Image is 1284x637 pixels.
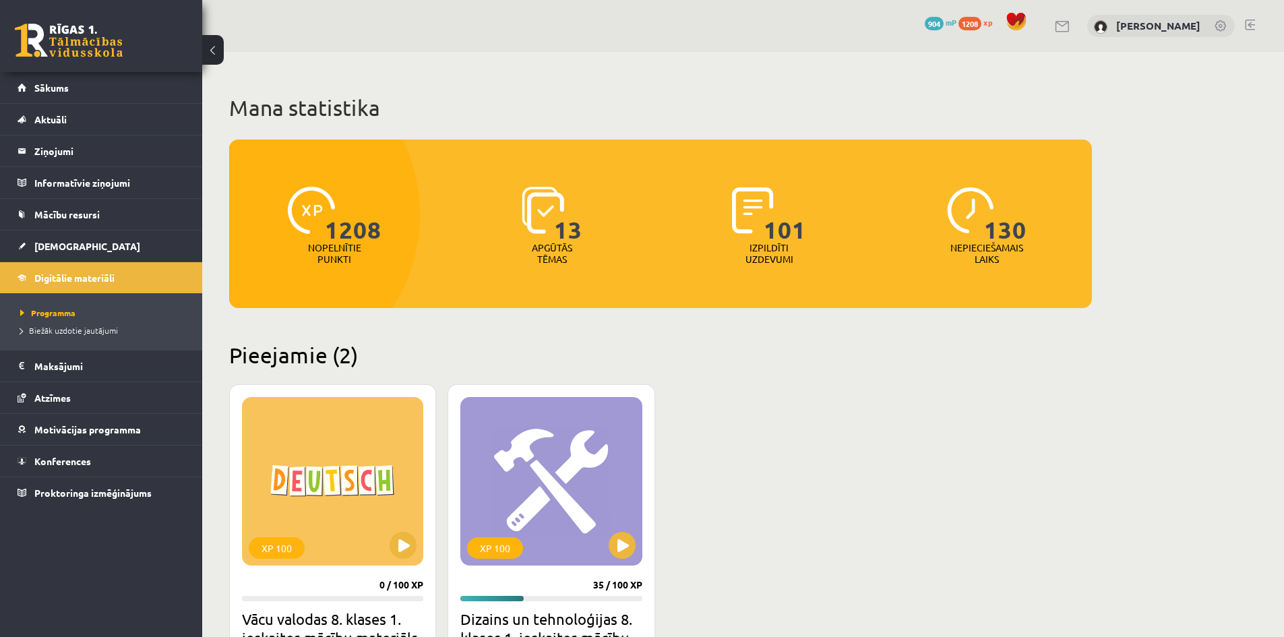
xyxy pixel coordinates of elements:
legend: Maksājumi [34,351,185,382]
span: Sākums [34,82,69,94]
legend: Ziņojumi [34,135,185,166]
img: Alina Ščerbicka [1094,20,1107,34]
p: Apgūtās tēmas [526,242,578,265]
span: Konferences [34,455,91,467]
p: Nepieciešamais laiks [950,242,1023,265]
a: Konferences [18,446,185,477]
span: Aktuāli [34,113,67,125]
a: Atzīmes [18,382,185,413]
span: 904 [925,17,944,30]
a: [DEMOGRAPHIC_DATA] [18,231,185,262]
a: Digitālie materiāli [18,262,185,293]
a: Ziņojumi [18,135,185,166]
h1: Mana statistika [229,94,1092,121]
div: XP 100 [249,537,305,559]
span: Digitālie materiāli [34,272,115,284]
span: Proktoringa izmēģinājums [34,487,152,499]
div: XP 100 [467,537,523,559]
p: Izpildīti uzdevumi [743,242,795,265]
a: Rīgas 1. Tālmācības vidusskola [15,24,123,57]
a: Programma [20,307,189,319]
span: [DEMOGRAPHIC_DATA] [34,240,140,252]
span: 1208 [325,187,381,242]
img: icon-learned-topics-4a711ccc23c960034f471b6e78daf4a3bad4a20eaf4de84257b87e66633f6470.svg [522,187,564,234]
img: icon-completed-tasks-ad58ae20a441b2904462921112bc710f1caf180af7a3daa7317a5a94f2d26646.svg [732,187,774,234]
img: icon-clock-7be60019b62300814b6bd22b8e044499b485619524d84068768e800edab66f18.svg [947,187,994,234]
a: Sākums [18,72,185,103]
a: Aktuāli [18,104,185,135]
span: 101 [764,187,806,242]
span: Biežāk uzdotie jautājumi [20,325,118,336]
img: icon-xp-0682a9bc20223a9ccc6f5883a126b849a74cddfe5390d2b41b4391c66f2066e7.svg [288,187,335,234]
span: 1208 [958,17,981,30]
a: Informatīvie ziņojumi [18,167,185,198]
a: 904 mP [925,17,956,28]
span: 13 [554,187,582,242]
span: Programma [20,307,75,318]
a: Proktoringa izmēģinājums [18,477,185,508]
span: Motivācijas programma [34,423,141,435]
a: Biežāk uzdotie jautājumi [20,324,189,336]
a: [PERSON_NAME] [1116,19,1200,32]
span: mP [946,17,956,28]
a: Mācību resursi [18,199,185,230]
h2: Pieejamie (2) [229,342,1092,368]
span: Atzīmes [34,392,71,404]
a: 1208 xp [958,17,999,28]
a: Motivācijas programma [18,414,185,445]
legend: Informatīvie ziņojumi [34,167,185,198]
span: xp [983,17,992,28]
span: 130 [984,187,1027,242]
p: Nopelnītie punkti [308,242,361,265]
a: Maksājumi [18,351,185,382]
span: Mācību resursi [34,208,100,220]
